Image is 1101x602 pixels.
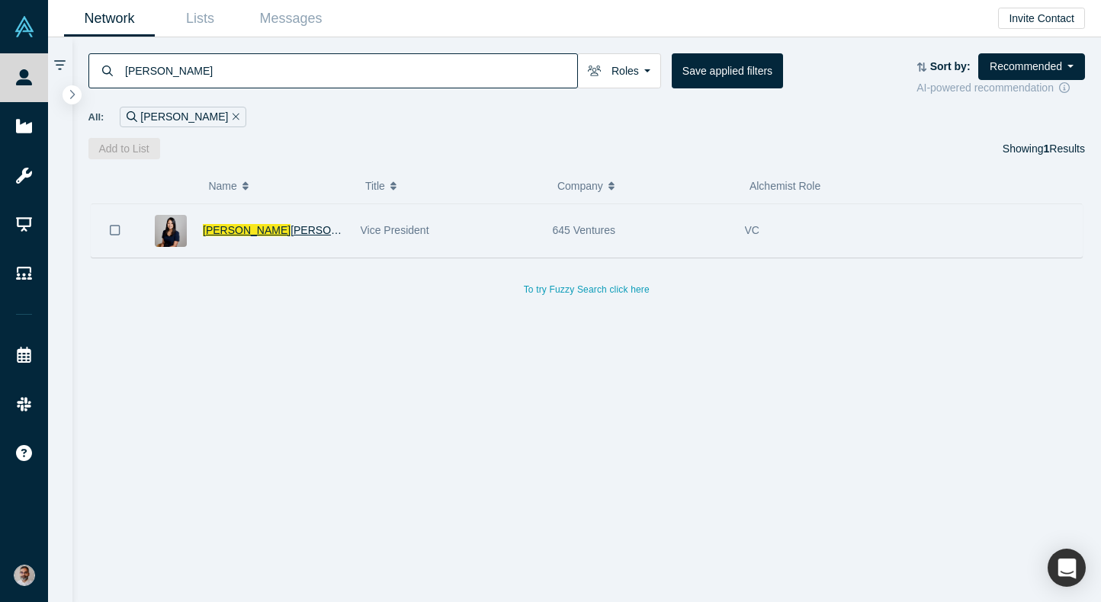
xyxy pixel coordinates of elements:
[557,170,733,202] button: Company
[120,107,246,127] div: [PERSON_NAME]
[978,53,1085,80] button: Recommended
[88,110,104,125] span: All:
[365,170,385,202] span: Title
[290,224,378,236] span: [PERSON_NAME]
[916,80,1085,96] div: AI-powered recommendation
[1044,142,1050,155] strong: 1
[513,280,660,299] button: To try Fuzzy Search click here
[745,224,759,236] span: VC
[203,224,378,236] a: [PERSON_NAME][PERSON_NAME]
[124,53,577,88] input: Search by name, title, company, summary, expertise, investment criteria or topics of focus
[91,203,139,257] button: Bookmark
[930,60,971,72] strong: Sort by:
[64,1,155,37] a: Network
[1003,138,1085,159] div: Showing
[228,108,239,126] button: Remove Filter
[998,8,1085,29] button: Invite Contact
[208,170,236,202] span: Name
[88,138,160,159] button: Add to List
[14,16,35,37] img: Alchemist Vault Logo
[750,180,820,192] span: Alchemist Role
[246,1,336,37] a: Messages
[208,170,349,202] button: Name
[361,224,429,236] span: Vice President
[155,1,246,37] a: Lists
[14,565,35,586] img: Gotam Bhardwaj's Account
[553,224,616,236] span: 645 Ventures
[672,53,783,88] button: Save applied filters
[1044,142,1085,155] span: Results
[155,215,187,247] img: Mendy Yang's Profile Image
[557,170,603,202] span: Company
[577,53,661,88] button: Roles
[365,170,541,202] button: Title
[203,224,290,236] span: [PERSON_NAME]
